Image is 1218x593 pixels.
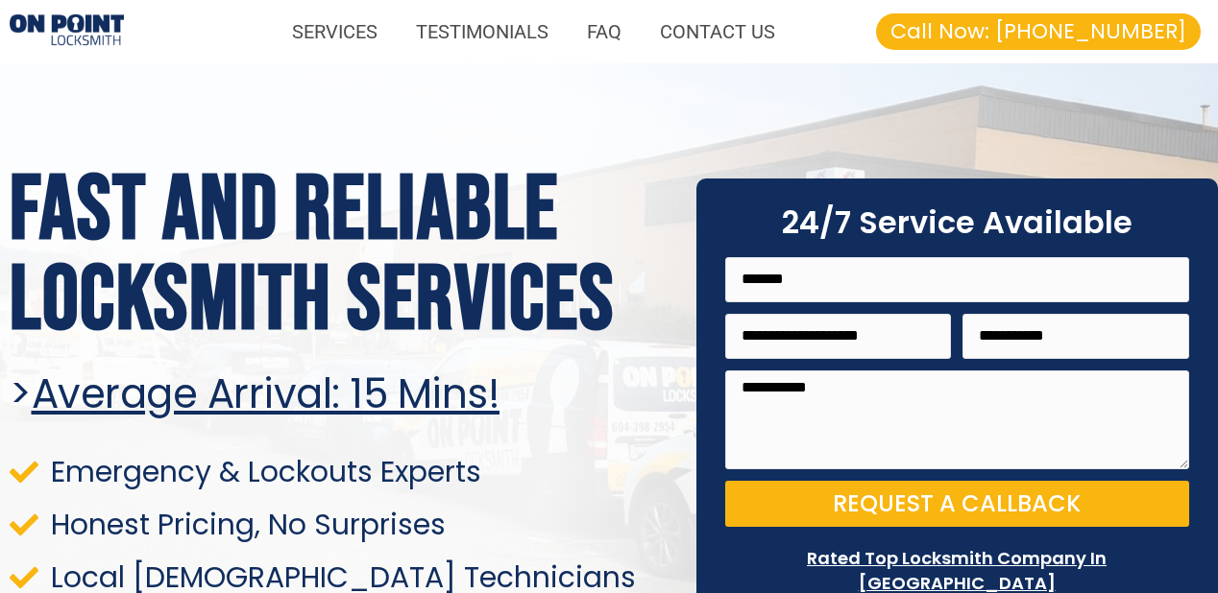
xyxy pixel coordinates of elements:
[890,21,1186,42] span: Call Now: [PHONE_NUMBER]
[143,10,793,54] nav: Menu
[833,492,1081,515] span: Request a Callback
[10,166,672,346] h1: Fast and reliable locksmith services
[397,10,568,54] a: TESTIMONIALS
[568,10,641,54] a: FAQ
[725,257,1189,539] form: On Point Locksmith
[641,10,794,54] a: CONTACT US
[32,366,500,422] u: Average arrival: 15 Mins!
[725,207,1189,238] h2: 24/7 Service Available
[876,13,1201,50] a: Call Now: [PHONE_NUMBER]
[10,370,672,418] h2: >
[725,481,1189,527] button: Request a Callback
[273,10,397,54] a: SERVICES
[10,14,124,50] img: Proximity Locksmiths 1
[46,459,481,485] span: Emergency & Lockouts Experts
